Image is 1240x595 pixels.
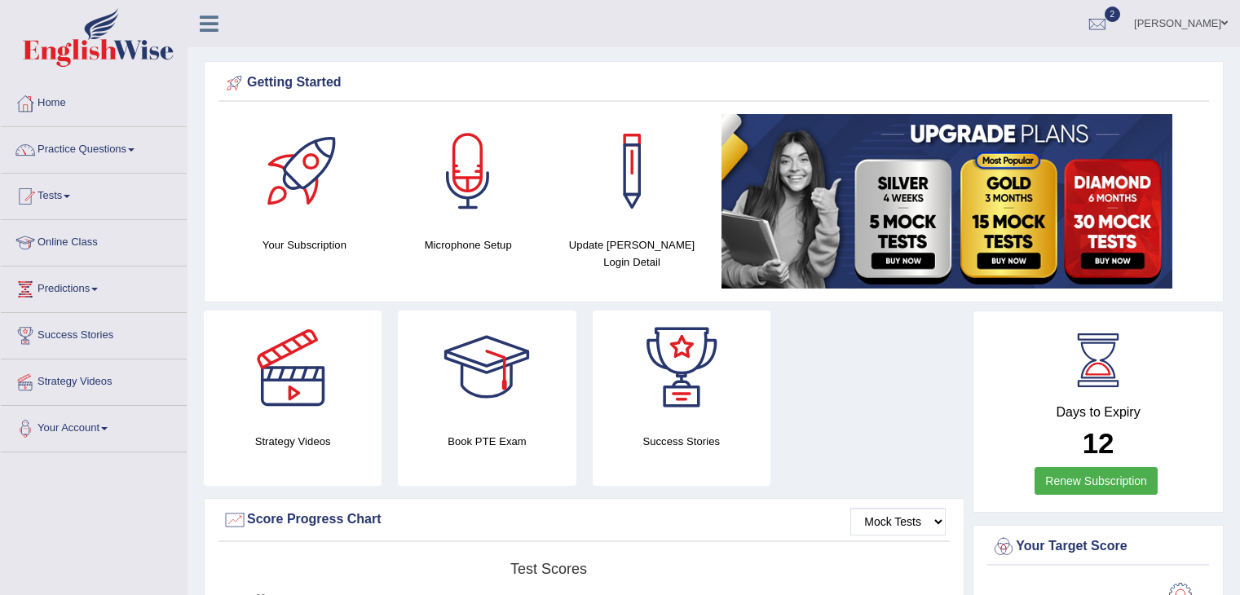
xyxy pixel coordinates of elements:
img: small5.jpg [721,114,1172,289]
h4: Your Subscription [231,236,378,253]
a: Renew Subscription [1035,467,1158,495]
a: Strategy Videos [1,359,187,400]
div: Score Progress Chart [223,508,946,532]
h4: Microphone Setup [395,236,542,253]
h4: Book PTE Exam [398,433,576,450]
div: Getting Started [223,71,1205,95]
b: 12 [1083,427,1114,459]
span: 2 [1105,7,1121,22]
a: Success Stories [1,313,187,354]
h4: Update [PERSON_NAME] Login Detail [558,236,706,271]
a: Online Class [1,220,187,261]
h4: Strategy Videos [204,433,382,450]
h4: Success Stories [593,433,770,450]
div: Your Target Score [991,535,1205,559]
h4: Days to Expiry [991,405,1205,420]
a: Predictions [1,267,187,307]
a: Home [1,81,187,121]
a: Your Account [1,406,187,447]
tspan: Test scores [510,561,587,577]
a: Practice Questions [1,127,187,168]
a: Tests [1,174,187,214]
